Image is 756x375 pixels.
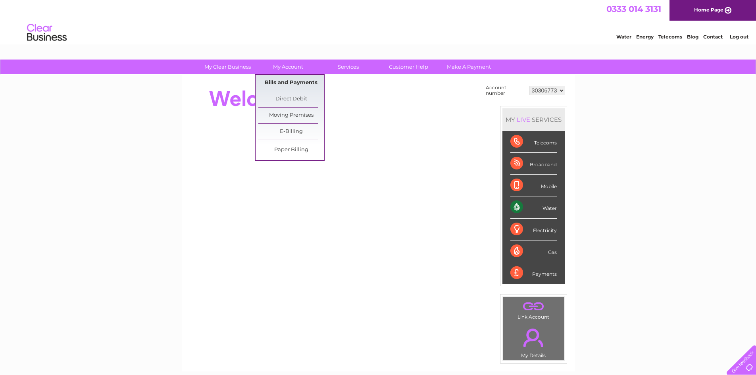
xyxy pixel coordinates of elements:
[258,75,324,91] a: Bills and Payments
[510,153,557,175] div: Broadband
[376,60,441,74] a: Customer Help
[510,175,557,196] div: Mobile
[606,4,661,14] a: 0333 014 3131
[510,131,557,153] div: Telecoms
[505,324,562,352] a: .
[703,34,723,40] a: Contact
[510,240,557,262] div: Gas
[515,116,532,123] div: LIVE
[315,60,381,74] a: Services
[258,124,324,140] a: E-Billing
[258,91,324,107] a: Direct Debit
[505,299,562,313] a: .
[255,60,321,74] a: My Account
[658,34,682,40] a: Telecoms
[616,34,631,40] a: Water
[436,60,502,74] a: Make A Payment
[195,60,260,74] a: My Clear Business
[687,34,698,40] a: Blog
[27,21,67,45] img: logo.png
[502,108,565,131] div: MY SERVICES
[258,108,324,123] a: Moving Premises
[510,219,557,240] div: Electricity
[191,4,566,38] div: Clear Business is a trading name of Verastar Limited (registered in [GEOGRAPHIC_DATA] No. 3667643...
[484,83,527,98] td: Account number
[503,322,564,361] td: My Details
[636,34,654,40] a: Energy
[503,297,564,322] td: Link Account
[510,196,557,218] div: Water
[730,34,748,40] a: Log out
[258,142,324,158] a: Paper Billing
[510,262,557,284] div: Payments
